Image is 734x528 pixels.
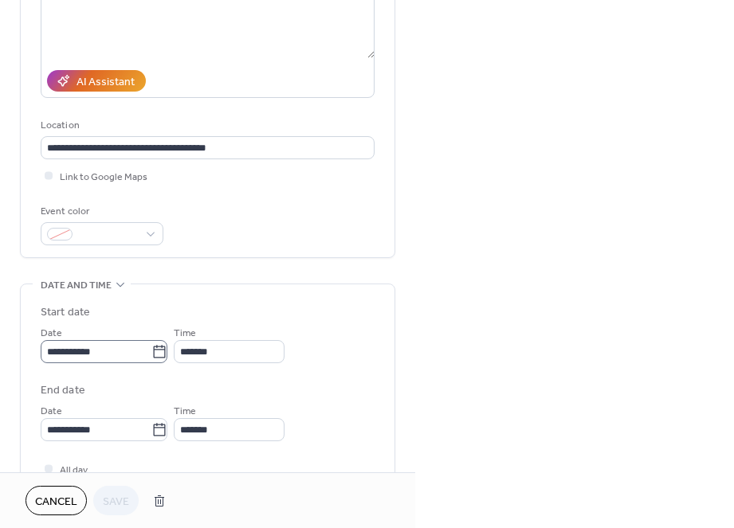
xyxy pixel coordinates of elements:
div: Event color [41,203,160,220]
span: All day [60,462,88,479]
span: Date [41,325,62,342]
div: End date [41,382,85,399]
span: Cancel [35,494,77,510]
span: Date [41,403,62,420]
span: Time [174,325,196,342]
span: Link to Google Maps [60,169,147,186]
span: Date and time [41,277,112,294]
div: AI Assistant [77,74,135,91]
div: Location [41,117,371,134]
span: Time [174,403,196,420]
button: Cancel [26,486,87,515]
div: Start date [41,304,90,321]
button: AI Assistant [47,70,146,92]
